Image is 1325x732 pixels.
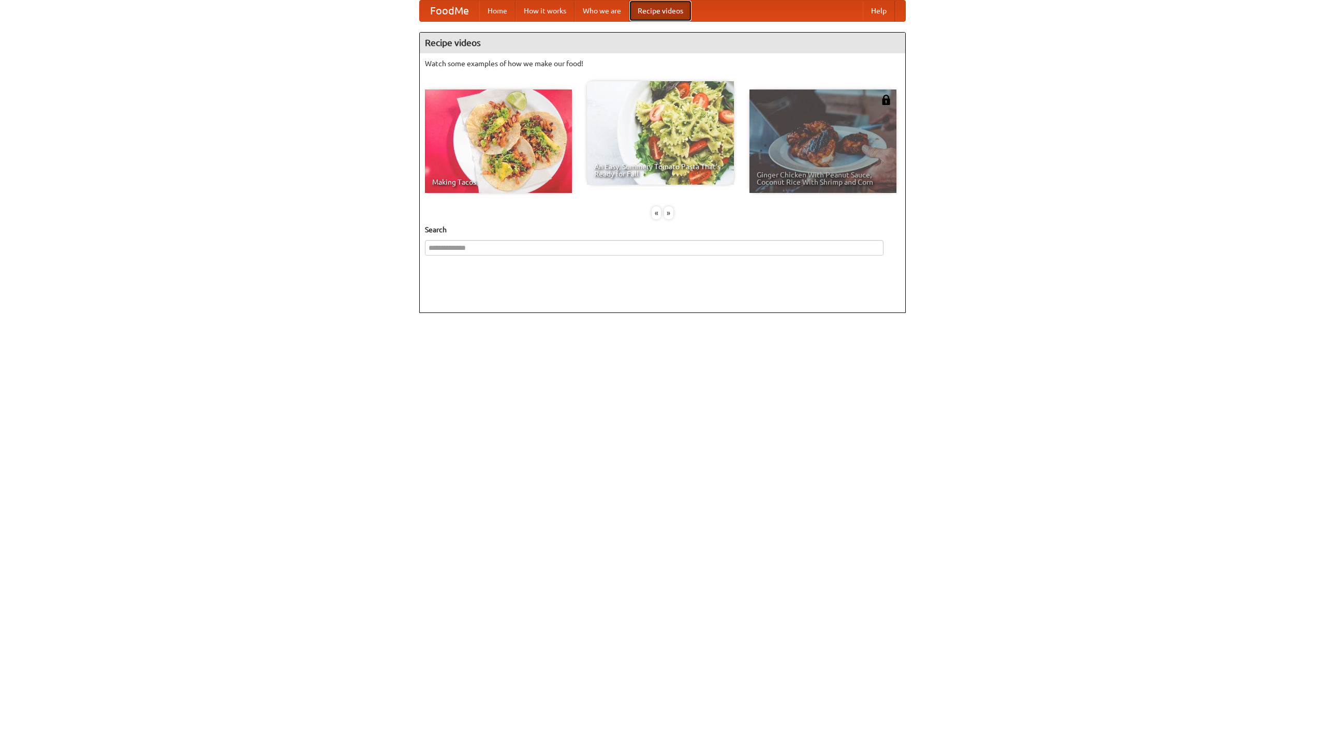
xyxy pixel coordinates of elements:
h4: Recipe videos [420,33,905,53]
a: Home [479,1,516,21]
a: An Easy, Summery Tomato Pasta That's Ready for Fall [587,81,734,185]
p: Watch some examples of how we make our food! [425,58,900,69]
a: Recipe videos [629,1,691,21]
a: Help [863,1,895,21]
div: » [664,206,673,219]
a: Who we are [575,1,629,21]
div: « [652,206,661,219]
span: An Easy, Summery Tomato Pasta That's Ready for Fall [594,163,727,177]
h5: Search [425,225,900,235]
a: FoodMe [420,1,479,21]
img: 483408.png [881,95,891,105]
a: Making Tacos [425,89,572,193]
a: How it works [516,1,575,21]
span: Making Tacos [432,178,565,186]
